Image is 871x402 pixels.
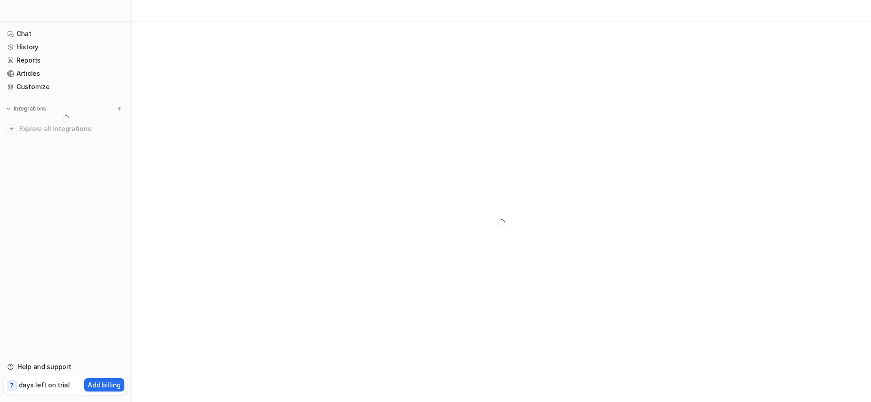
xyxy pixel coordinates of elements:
[14,105,46,112] p: Integrations
[10,381,14,390] p: 7
[5,106,12,112] img: expand menu
[4,41,128,53] a: History
[19,122,124,136] span: Explore all integrations
[84,378,124,391] button: Add billing
[4,104,49,113] button: Integrations
[4,360,128,373] a: Help and support
[19,380,70,390] p: days left on trial
[7,124,16,133] img: explore all integrations
[4,27,128,40] a: Chat
[4,122,128,135] a: Explore all integrations
[88,380,121,390] p: Add billing
[4,67,128,80] a: Articles
[116,106,123,112] img: menu_add.svg
[4,54,128,67] a: Reports
[4,80,128,93] a: Customize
